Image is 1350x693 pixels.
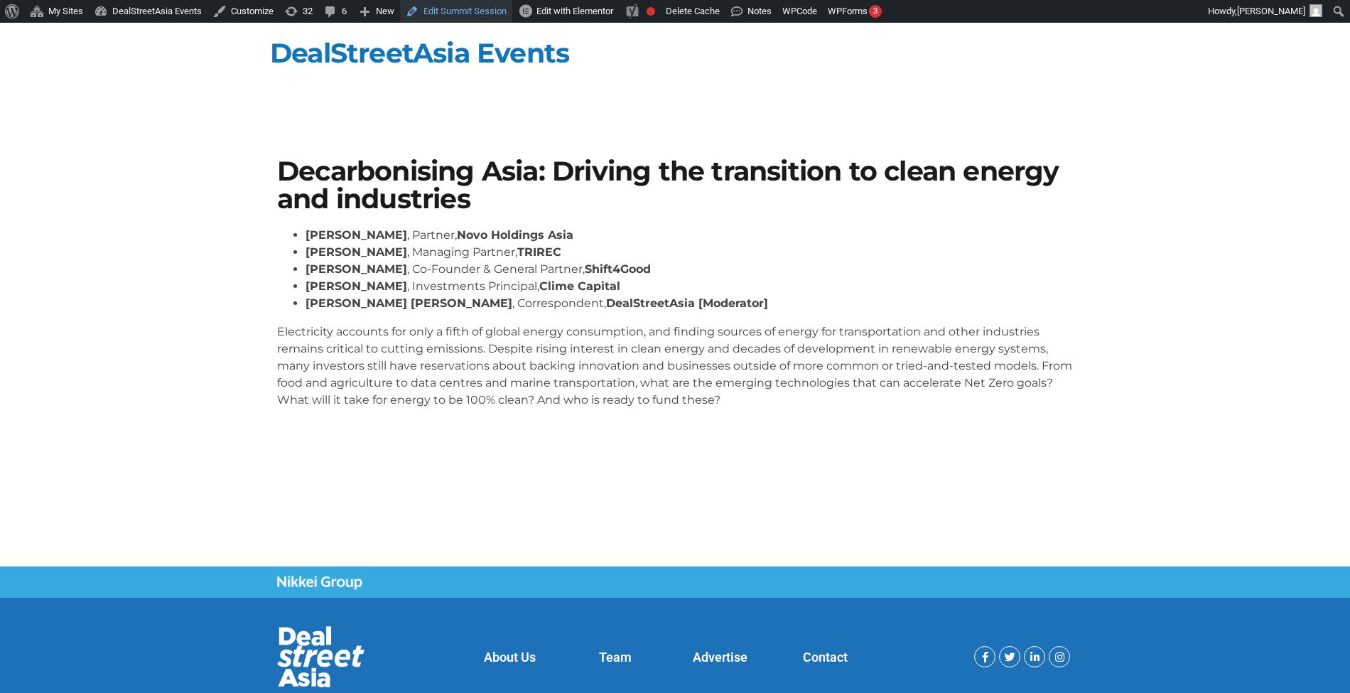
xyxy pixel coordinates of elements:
[484,650,536,665] a: About Us
[803,650,848,665] a: Contact
[606,296,768,310] strong: DealStreetAsia [Moderator]
[536,6,613,16] span: Edit with Elementor
[306,262,407,276] strong: [PERSON_NAME]
[277,576,362,590] img: Nikkei Group
[306,245,407,259] strong: [PERSON_NAME]
[277,158,1073,213] h1: Decarbonising Asia: Driving the transition to clean energy and industries
[647,7,655,16] div: Focus keyphrase not set
[517,245,561,259] strong: TRIREC
[869,5,882,18] div: 3
[306,278,1073,295] li: , Investments Principal,
[270,36,569,70] a: DealStreetAsia Events
[306,227,1073,244] li: , Partner,
[306,279,407,293] strong: [PERSON_NAME]
[306,244,1073,261] li: , Managing Partner,
[306,261,1073,278] li: , Co-Founder & General Partner,
[585,262,651,276] strong: Shift4Good
[539,279,620,293] strong: Clime Capital
[693,650,747,665] a: Advertise
[1237,6,1305,16] span: [PERSON_NAME]
[599,650,632,665] a: Team
[457,228,573,242] strong: Novo Holdings Asia
[277,323,1073,409] p: Electricity accounts for only a fifth of global energy consumption, and finding sources of energy...
[306,296,512,310] strong: [PERSON_NAME] [PERSON_NAME]
[306,228,407,242] strong: [PERSON_NAME]
[306,295,1073,312] li: , Correspondent,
